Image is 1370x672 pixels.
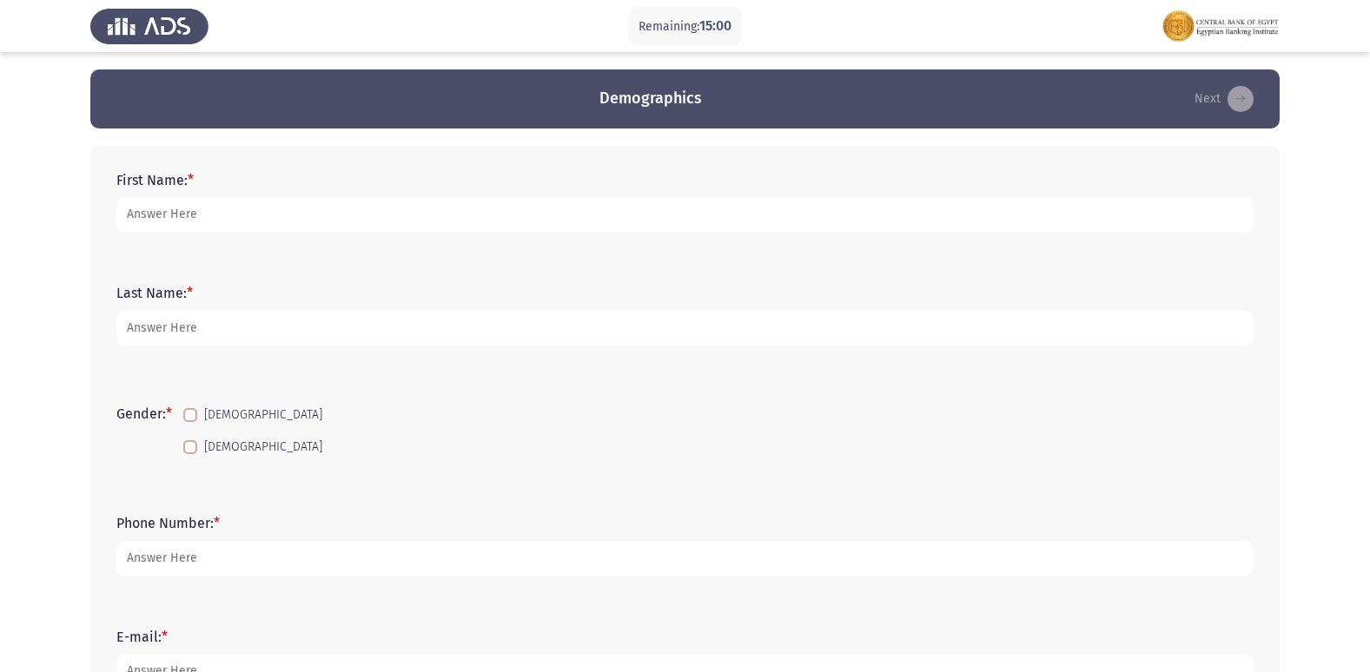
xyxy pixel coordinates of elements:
[1189,85,1259,113] button: load next page
[90,2,208,50] img: Assess Talent Management logo
[116,629,168,645] label: E-mail:
[116,405,172,422] label: Gender:
[699,17,731,34] span: 15:00
[116,197,1254,233] input: add answer text
[116,541,1254,576] input: add answer text
[204,437,322,458] span: [DEMOGRAPHIC_DATA]
[116,172,194,188] label: First Name:
[204,405,322,425] span: [DEMOGRAPHIC_DATA]
[599,88,702,109] h3: Demographics
[1162,2,1280,50] img: Assessment logo of EBI Analytical Thinking FOCUS Assessment EN
[639,16,731,37] p: Remaining:
[116,285,193,301] label: Last Name:
[116,515,220,531] label: Phone Number:
[116,311,1254,346] input: add answer text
